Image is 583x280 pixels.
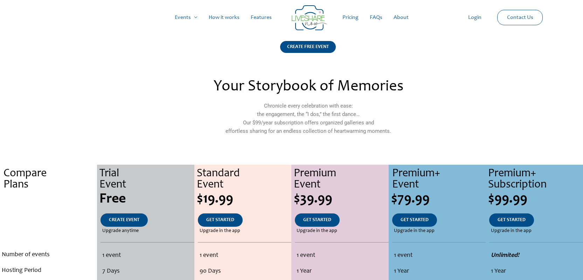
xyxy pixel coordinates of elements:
[295,213,340,227] a: GET STARTED
[47,192,50,206] span: .
[297,264,387,279] li: 1 Year
[303,218,331,223] span: GET STARTED
[198,213,243,227] a: GET STARTED
[102,264,192,279] li: 7 Days
[197,168,291,191] div: Standard Event
[294,168,388,191] div: Premium Event
[169,6,203,29] a: Events
[392,168,486,191] div: Premium+ Event
[99,168,194,191] div: Trial Event
[4,168,97,191] div: Compare Plans
[488,192,583,206] div: $99.99
[2,247,95,263] li: Number of events
[200,248,290,264] li: 1 event
[200,227,240,235] span: Upgrade in the app
[489,213,534,227] a: GET STARTED
[388,6,414,29] a: About
[12,6,571,29] nav: Site Navigation
[292,5,327,30] img: Group 14 | Live Photo Slideshow for Events | Create Free Events Album for Any Occasion
[48,218,49,223] span: .
[491,227,532,235] span: Upgrade in the app
[394,227,435,235] span: Upgrade in the app
[206,218,234,223] span: GET STARTED
[48,228,49,233] span: .
[203,6,245,29] a: How it works
[364,6,388,29] a: FAQs
[297,248,387,264] li: 1 event
[392,213,437,227] a: GET STARTED
[157,102,460,135] p: Chronicle every celebration with ease: the engagement, the “I dos,” the first dance… Our $99/year...
[40,213,58,227] a: .
[501,10,539,25] a: Contact Us
[245,6,277,29] a: Features
[394,264,484,279] li: 1 Year
[99,192,194,206] div: Free
[280,41,336,53] div: CREATE FREE EVENT
[197,192,291,206] div: $19.99
[280,41,336,62] a: CREATE FREE EVENT
[394,248,484,264] li: 1 event
[157,79,460,95] h2: Your Storybook of Memories
[337,6,364,29] a: Pricing
[498,218,526,223] span: GET STARTED
[491,252,519,259] strong: Unlimited!
[2,263,95,279] li: Hosting Period
[294,192,388,206] div: $39.99
[488,168,583,191] div: Premium+ Subscription
[297,227,337,235] span: Upgrade in the app
[491,264,581,279] li: 1 Year
[102,227,139,235] span: Upgrade anytime
[102,248,192,264] li: 1 event
[100,213,148,227] a: CREATE EVENT
[391,192,486,206] div: $79.99
[109,218,139,223] span: CREATE EVENT
[200,264,290,279] li: 90 Days
[463,6,487,29] a: Login
[401,218,429,223] span: GET STARTED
